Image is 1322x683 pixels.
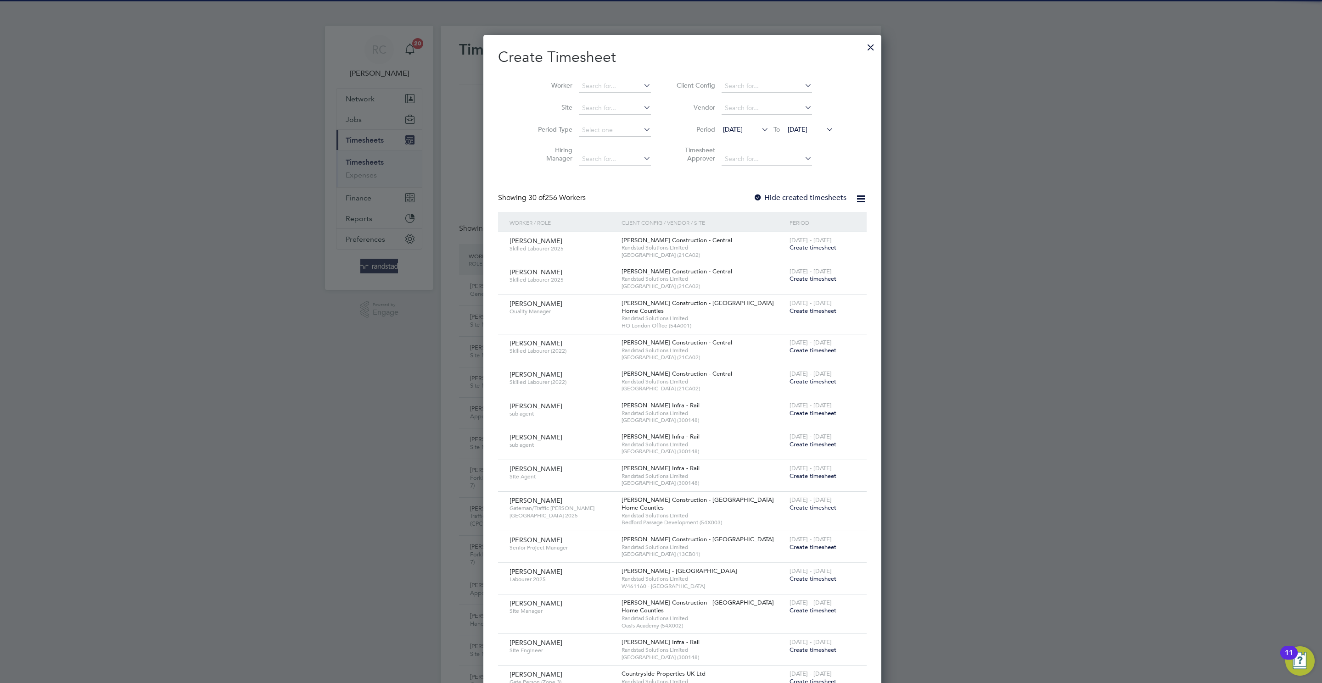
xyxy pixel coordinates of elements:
span: [DATE] - [DATE] [790,670,832,677]
span: Quality Manager [510,308,615,315]
span: [DATE] - [DATE] [790,496,832,504]
span: [PERSON_NAME] Construction - [GEOGRAPHIC_DATA] [622,535,774,543]
span: [PERSON_NAME] [510,300,562,308]
span: [PERSON_NAME] Construction - Central [622,339,732,346]
div: 11 [1285,653,1293,665]
span: Create timesheet [790,275,836,283]
span: Randstad Solutions Limited [622,410,785,417]
span: Create timesheet [790,378,836,385]
span: [PERSON_NAME] - [GEOGRAPHIC_DATA] [622,567,737,575]
span: [GEOGRAPHIC_DATA] (300148) [622,654,785,661]
label: Vendor [674,103,715,111]
span: 256 Workers [528,193,586,202]
span: Create timesheet [790,543,836,551]
span: [PERSON_NAME] Infra - Rail [622,638,700,646]
span: [PERSON_NAME] [510,465,562,473]
div: Period [787,212,857,233]
span: [DATE] - [DATE] [790,567,832,575]
span: [GEOGRAPHIC_DATA] (21CA02) [622,385,785,392]
span: [DATE] [788,125,807,133]
span: Randstad Solutions Limited [622,615,785,622]
span: Labourer 2025 [510,576,615,583]
span: [PERSON_NAME] [510,639,562,647]
input: Search for... [722,80,812,93]
label: Worker [531,81,572,89]
span: [DATE] - [DATE] [790,401,832,409]
span: [PERSON_NAME] Construction - [GEOGRAPHIC_DATA] Home Counties [622,299,774,315]
span: [PERSON_NAME] Construction - [GEOGRAPHIC_DATA] Home Counties [622,599,774,614]
span: Create timesheet [790,472,836,480]
label: Hide created timesheets [753,193,846,202]
span: [PERSON_NAME] [510,496,562,505]
span: Oasis Academy (54X002) [622,622,785,629]
span: [PERSON_NAME] [510,370,562,378]
span: [DATE] [723,125,743,133]
span: Create timesheet [790,606,836,614]
input: Search for... [722,153,812,166]
span: [PERSON_NAME] [510,567,562,576]
span: [GEOGRAPHIC_DATA] (300148) [622,479,785,487]
div: Client Config / Vendor / Site [619,212,787,233]
span: sub agent [510,441,615,449]
span: [PERSON_NAME] Infra - Rail [622,433,700,440]
input: Search for... [579,80,651,93]
span: Skilled Labourer 2025 [510,276,615,283]
span: [PERSON_NAME] [510,339,562,347]
span: To [771,123,783,135]
span: Create timesheet [790,346,836,354]
span: Create timesheet [790,504,836,511]
span: Randstad Solutions Limited [622,544,785,551]
span: sub agent [510,410,615,417]
label: Period [674,125,715,133]
span: Skilled Labourer (2022) [510,347,615,355]
span: Create timesheet [790,409,836,417]
span: Randstad Solutions Limited [622,315,785,322]
span: [PERSON_NAME] Construction - Central [622,370,732,378]
span: [GEOGRAPHIC_DATA] (300148) [622,416,785,424]
span: [PERSON_NAME] [510,536,562,544]
span: Create timesheet [790,244,836,251]
span: [DATE] - [DATE] [790,339,832,346]
span: Bedford Passage Development (54X003) [622,519,785,526]
span: Create timesheet [790,440,836,448]
span: Site Agent [510,473,615,480]
label: Client Config [674,81,715,89]
span: [DATE] - [DATE] [790,299,832,307]
span: [PERSON_NAME] [510,599,562,607]
span: [PERSON_NAME] [510,268,562,276]
label: Timesheet Approver [674,146,715,162]
span: Randstad Solutions Limited [622,244,785,251]
span: [DATE] - [DATE] [790,599,832,606]
span: [GEOGRAPHIC_DATA] (300148) [622,448,785,455]
span: Randstad Solutions Limited [622,347,785,354]
span: Randstad Solutions Limited [622,646,785,654]
span: [GEOGRAPHIC_DATA] (21CA02) [622,283,785,290]
span: Randstad Solutions Limited [622,512,785,519]
span: [DATE] - [DATE] [790,370,832,378]
span: [DATE] - [DATE] [790,267,832,275]
span: Site Engineer [510,647,615,654]
input: Select one [579,124,651,137]
span: Gateman/Traffic [PERSON_NAME] [GEOGRAPHIC_DATA] 2025 [510,505,615,519]
label: Site [531,103,572,111]
span: [GEOGRAPHIC_DATA] (21CA02) [622,354,785,361]
span: W461160 - [GEOGRAPHIC_DATA] [622,583,785,590]
span: Randstad Solutions Limited [622,275,785,283]
span: [DATE] - [DATE] [790,535,832,543]
span: Randstad Solutions Limited [622,472,785,480]
input: Search for... [722,102,812,115]
span: [GEOGRAPHIC_DATA] (21CA02) [622,251,785,259]
span: [PERSON_NAME] Infra - Rail [622,464,700,472]
span: Senior Project Manager [510,544,615,551]
span: [PERSON_NAME] [510,402,562,410]
button: Open Resource Center, 11 new notifications [1285,646,1315,676]
input: Search for... [579,153,651,166]
span: [DATE] - [DATE] [790,464,832,472]
label: Period Type [531,125,572,133]
span: Skilled Labourer (2022) [510,378,615,386]
span: [DATE] - [DATE] [790,638,832,646]
span: Countryside Properties UK Ltd [622,670,706,677]
label: Hiring Manager [531,146,572,162]
span: [PERSON_NAME] Construction - Central [622,236,732,244]
span: [PERSON_NAME] [510,237,562,245]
